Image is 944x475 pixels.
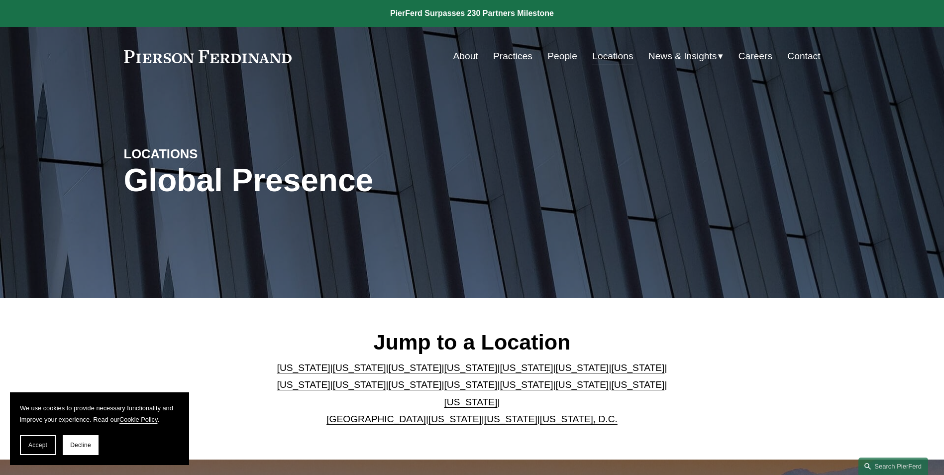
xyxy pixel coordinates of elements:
[20,435,56,455] button: Accept
[277,362,330,373] a: [US_STATE]
[277,379,330,390] a: [US_STATE]
[124,146,298,162] h4: LOCATIONS
[592,47,633,66] a: Locations
[787,47,820,66] a: Contact
[611,379,664,390] a: [US_STATE]
[28,442,47,449] span: Accept
[555,362,609,373] a: [US_STATE]
[611,362,664,373] a: [US_STATE]
[20,402,179,425] p: We use cookies to provide necessary functionality and improve your experience. Read our .
[389,379,442,390] a: [US_STATE]
[444,379,498,390] a: [US_STATE]
[63,435,99,455] button: Decline
[738,47,772,66] a: Careers
[10,392,189,465] section: Cookie banner
[326,414,426,424] a: [GEOGRAPHIC_DATA]
[547,47,577,66] a: People
[70,442,91,449] span: Decline
[484,414,537,424] a: [US_STATE]
[858,458,928,475] a: Search this site
[269,329,675,355] h2: Jump to a Location
[453,47,478,66] a: About
[493,47,532,66] a: Practices
[444,397,498,407] a: [US_STATE]
[500,362,553,373] a: [US_STATE]
[269,359,675,428] p: | | | | | | | | | | | | | | | | | |
[428,414,482,424] a: [US_STATE]
[124,162,588,199] h1: Global Presence
[333,362,386,373] a: [US_STATE]
[648,47,724,66] a: folder dropdown
[500,379,553,390] a: [US_STATE]
[119,416,158,423] a: Cookie Policy
[389,362,442,373] a: [US_STATE]
[648,48,717,65] span: News & Insights
[444,362,498,373] a: [US_STATE]
[555,379,609,390] a: [US_STATE]
[540,414,618,424] a: [US_STATE], D.C.
[333,379,386,390] a: [US_STATE]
